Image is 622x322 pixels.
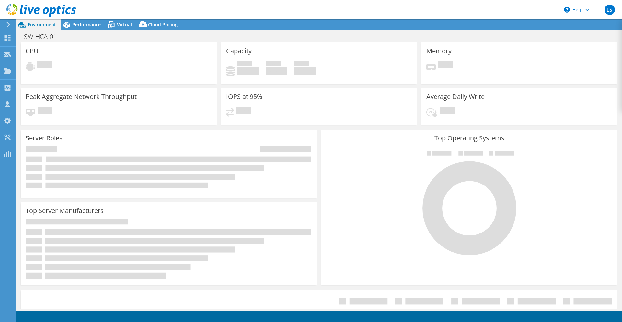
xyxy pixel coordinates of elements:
h3: Capacity [226,47,252,54]
span: Free [266,61,281,67]
span: Pending [236,107,251,115]
span: LS [605,5,615,15]
svg: \n [564,7,570,13]
span: Pending [37,61,52,70]
span: Pending [438,61,453,70]
h3: Memory [426,47,452,54]
h4: 0 GiB [266,67,287,75]
span: Environment [28,21,56,28]
span: Pending [440,107,455,115]
h3: IOPS at 95% [226,93,262,100]
h4: 0 GiB [294,67,316,75]
h3: Average Daily Write [426,93,485,100]
h3: Server Roles [26,135,63,142]
span: Pending [38,107,52,115]
h3: CPU [26,47,39,54]
span: Cloud Pricing [148,21,178,28]
h3: Top Operating Systems [326,135,613,142]
span: Performance [72,21,101,28]
span: Virtual [117,21,132,28]
h3: Peak Aggregate Network Throughput [26,93,137,100]
span: Used [237,61,252,67]
h4: 0 GiB [237,67,259,75]
span: Total [294,61,309,67]
h3: Top Server Manufacturers [26,207,104,214]
h1: SW-HCA-01 [21,33,67,40]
